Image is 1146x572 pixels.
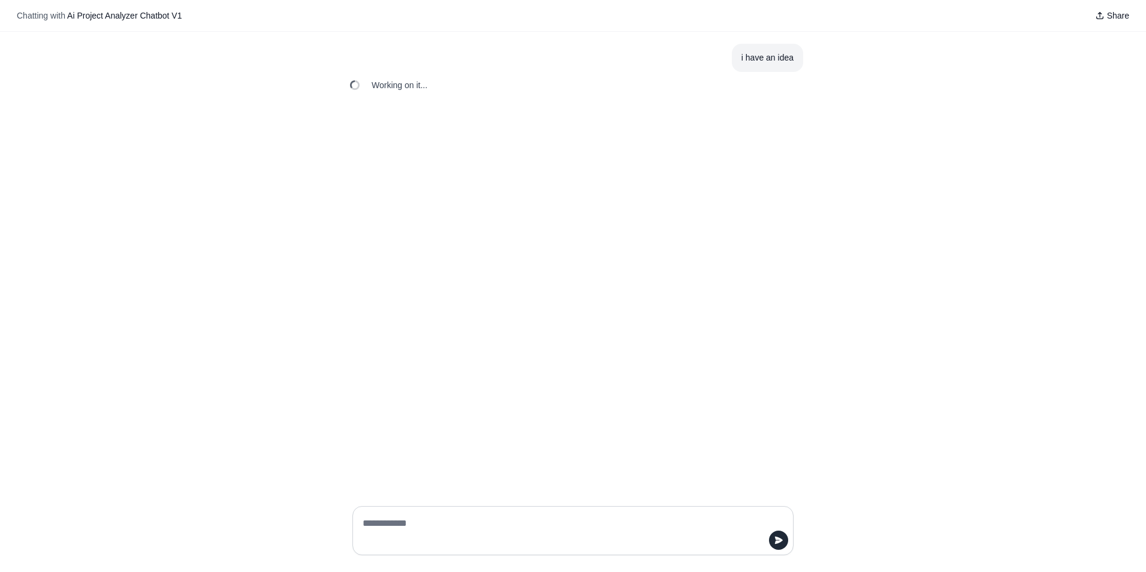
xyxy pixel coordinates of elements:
[741,51,794,65] div: i have an idea
[12,7,187,24] button: Chatting with Ai Project Analyzer Chatbot V1
[67,11,182,20] span: Ai Project Analyzer Chatbot V1
[1107,10,1129,22] span: Share
[372,79,427,91] span: Working on it...
[1090,7,1134,24] button: Share
[17,10,65,22] span: Chatting with
[732,44,803,72] section: User message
